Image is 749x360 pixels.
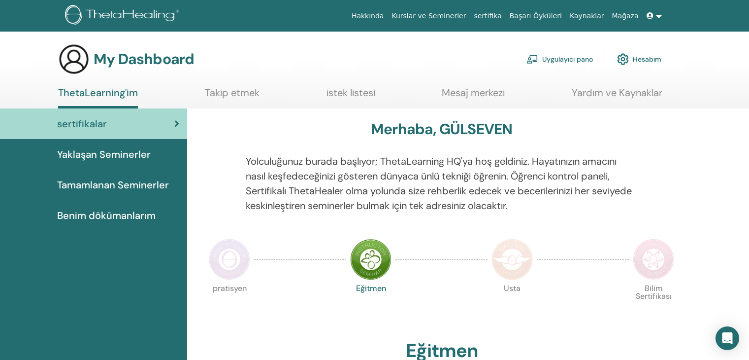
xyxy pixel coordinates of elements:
[57,147,151,162] span: Yaklaşan Seminerler
[526,55,538,64] img: chalkboard-teacher.svg
[716,326,739,350] div: Open Intercom Messenger
[566,7,608,25] a: Kaynaklar
[526,48,593,70] a: Uygulayıcı pano
[617,51,629,68] img: cog.svg
[57,208,156,223] span: Benim dökümanlarım
[491,239,533,280] img: Master
[58,87,138,108] a: ThetaLearning'im
[470,7,505,25] a: sertifika
[57,116,107,131] span: sertifikalar
[57,178,169,192] span: Tamamlanan Seminerler
[442,87,505,106] a: Mesaj merkezi
[371,120,512,138] h3: Merhaba, GÜLSEVEN
[491,285,533,326] p: Usta
[326,87,375,106] a: istek listesi
[209,285,250,326] p: pratisyen
[617,48,661,70] a: Hesabım
[572,87,662,106] a: Yardım ve Kaynaklar
[205,87,260,106] a: Takip etmek
[209,239,250,280] img: Practitioner
[348,7,388,25] a: Hakkında
[506,7,566,25] a: Başarı Öyküleri
[608,7,642,25] a: Mağaza
[58,43,90,75] img: generic-user-icon.jpg
[633,285,674,326] p: Bilim Sertifikası
[388,7,470,25] a: Kurslar ve Seminerler
[94,50,194,68] h3: My Dashboard
[65,5,183,27] img: logo.png
[246,154,638,213] p: Yolculuğunuz burada başlıyor; ThetaLearning HQ'ya hoş geldiniz. Hayatınızın amacını nasıl keşfede...
[350,239,391,280] img: Instructor
[633,239,674,280] img: Certificate of Science
[350,285,391,326] p: Eğitmen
